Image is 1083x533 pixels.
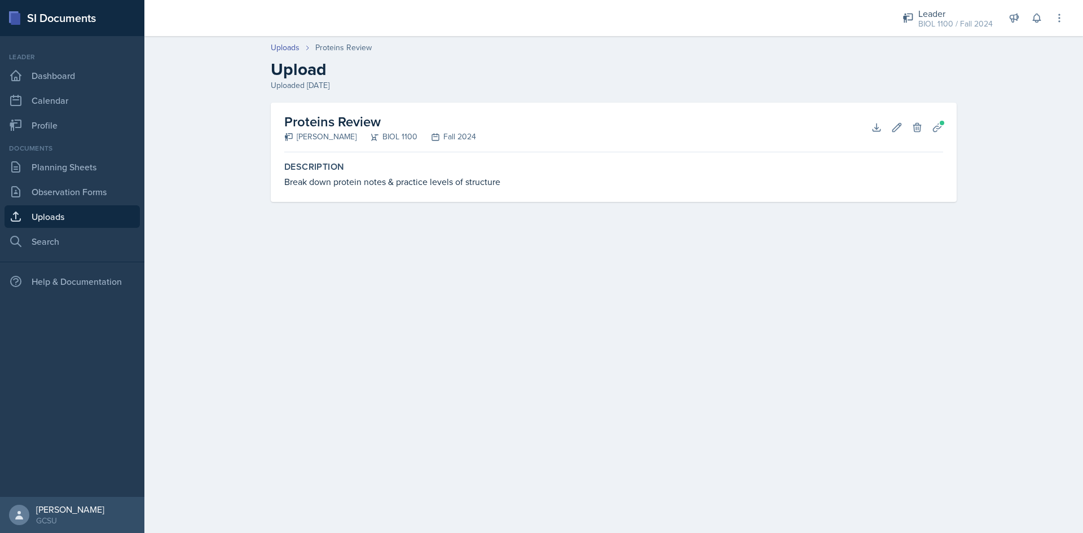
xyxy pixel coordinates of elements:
div: [PERSON_NAME] [284,131,356,143]
a: Dashboard [5,64,140,87]
div: Documents [5,143,140,153]
label: Description [284,161,943,173]
a: Search [5,230,140,253]
h2: Upload [271,59,957,80]
div: Uploaded [DATE] [271,80,957,91]
div: BIOL 1100 / Fall 2024 [918,18,993,30]
a: Uploads [5,205,140,228]
div: Leader [918,7,993,20]
div: GCSU [36,515,104,526]
div: Help & Documentation [5,270,140,293]
a: Observation Forms [5,180,140,203]
div: BIOL 1100 [356,131,417,143]
div: [PERSON_NAME] [36,504,104,515]
a: Profile [5,114,140,136]
h2: Proteins Review [284,112,476,132]
a: Planning Sheets [5,156,140,178]
a: Calendar [5,89,140,112]
a: Uploads [271,42,300,54]
div: Break down protein notes & practice levels of structure [284,175,943,188]
div: Fall 2024 [417,131,476,143]
div: Proteins Review [315,42,372,54]
div: Leader [5,52,140,62]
